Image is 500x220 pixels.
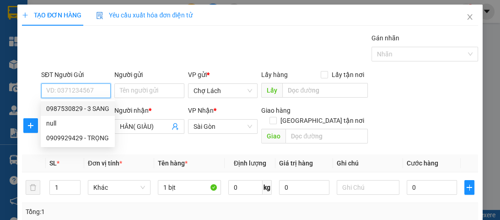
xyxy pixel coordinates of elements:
span: TẠO ĐƠN HÀNG [22,11,81,19]
input: Dọc đường [285,129,368,143]
div: Người nhận [114,105,184,115]
div: Người gửi [114,70,184,80]
div: null [41,116,115,131]
div: 0909929429 - TRỌNG [46,133,109,143]
button: delete [26,180,40,195]
div: SĐT Người Gửi [41,70,111,80]
div: Tổng: 1 [26,207,194,217]
input: VD: Bàn, Ghế [158,180,220,195]
span: SL [49,159,57,167]
span: Đơn vị tính [88,159,122,167]
span: plus [24,122,38,129]
span: Lấy tận nơi [328,70,368,80]
input: 0 [279,180,329,195]
input: Dọc đường [282,83,368,98]
div: 0987530829 - 3 SANG [41,101,115,116]
img: icon [96,12,103,19]
div: 0987530829 - 3 SANG [46,104,109,114]
div: null [46,118,109,128]
span: Sài Gòn [194,120,252,133]
button: plus [23,118,38,133]
span: Khác [93,181,145,194]
span: kg [263,180,272,195]
span: Giao [261,129,285,143]
span: [GEOGRAPHIC_DATA] tận nơi [277,115,368,126]
span: Lấy [261,83,282,98]
div: 0909929429 - TRỌNG [41,131,115,145]
span: Giao hàng [261,107,290,114]
span: VP Nhận [188,107,214,114]
span: Yêu cầu xuất hóa đơn điện tử [96,11,193,19]
span: Cước hàng [407,159,438,167]
span: user-add [172,123,179,130]
span: plus [465,184,474,191]
span: Lấy hàng [261,71,288,78]
span: Chợ Lách [194,84,252,98]
button: Close [457,5,483,30]
span: Định lượng [234,159,266,167]
span: plus [22,12,28,18]
span: Giá trị hàng [279,159,313,167]
span: Tên hàng [158,159,188,167]
input: Ghi Chú [337,180,399,195]
div: VP gửi [188,70,258,80]
label: Gán nhãn [371,34,399,42]
button: plus [464,180,474,195]
th: Ghi chú [333,154,403,172]
span: close [466,13,473,21]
